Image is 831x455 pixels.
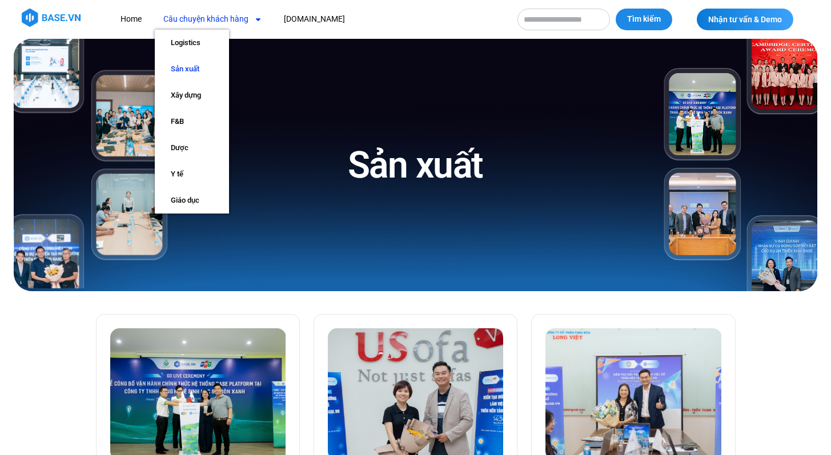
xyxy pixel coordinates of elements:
a: Câu chuyện khách hàng [155,9,271,30]
nav: Menu [112,9,506,30]
a: Nhận tư vấn & Demo [697,9,793,30]
a: Home [112,9,150,30]
a: Sản xuất [155,56,229,82]
span: Nhận tư vấn & Demo [708,15,782,23]
a: [DOMAIN_NAME] [275,9,354,30]
h1: Sản xuất [348,142,483,189]
a: Xây dựng [155,82,229,108]
a: Logistics [155,30,229,56]
ul: Câu chuyện khách hàng [155,30,229,214]
a: F&B [155,108,229,135]
a: Y tế [155,161,229,187]
a: Dược [155,135,229,161]
button: Tìm kiếm [616,9,672,30]
a: Giáo dục [155,187,229,214]
span: Tìm kiếm [627,14,661,25]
